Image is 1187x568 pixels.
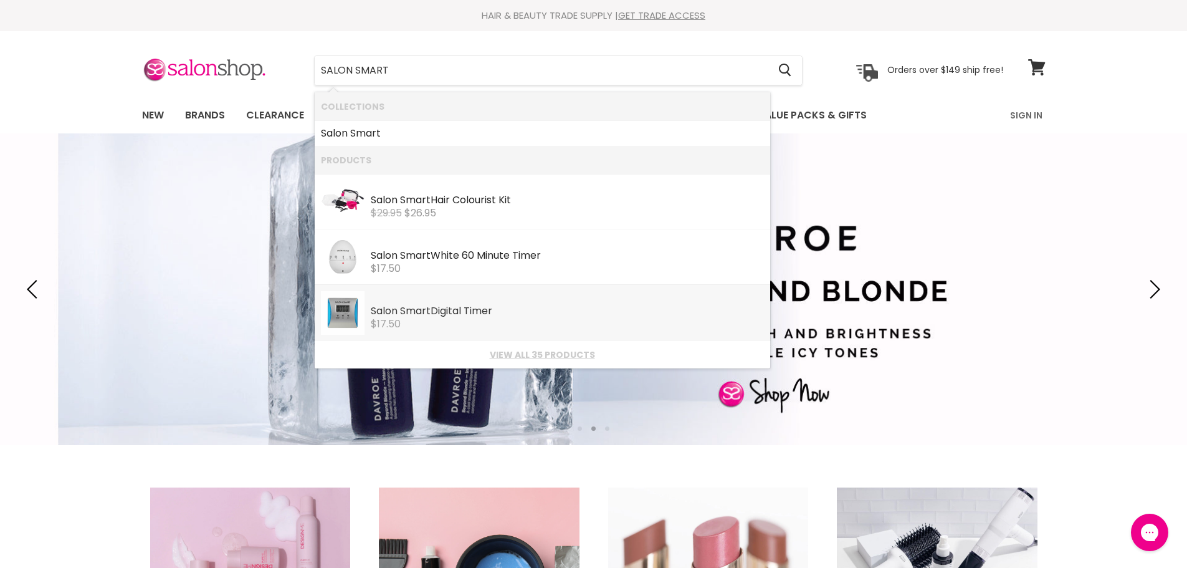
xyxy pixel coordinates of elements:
p: Orders over $149 ship free! [887,64,1003,75]
b: Smart [400,248,431,262]
b: Smart [400,193,431,207]
button: Previous [22,277,47,302]
nav: Main [126,97,1061,133]
input: Search [315,56,769,85]
li: Page dot 2 [591,426,596,431]
div: White 60 Minute Timer [371,250,764,263]
button: Search [769,56,802,85]
li: View All [315,340,770,368]
div: Digital Timer [371,306,764,319]
form: Product [314,55,803,85]
a: Brands [176,102,234,128]
a: GET TRADE ACCESS [618,9,705,22]
li: Products: Salon Smart Hair Colourist Kit [315,174,770,229]
img: 138113_200x.jpg [321,180,365,224]
li: Page dot 1 [578,426,582,431]
a: View all 35 products [321,350,764,360]
iframe: Gorgias live chat messenger [1125,509,1175,556]
b: Smart [350,126,381,140]
li: Products [315,146,770,174]
b: Salon [371,248,398,262]
span: $17.50 [371,317,401,331]
li: Products: Salon Smart White 60 Minute Timer [315,229,770,285]
s: $29.95 [371,206,402,220]
ul: Main menu [133,97,940,133]
img: 145007_200x.jpg [321,291,365,335]
li: Page dot 3 [605,426,609,431]
span: $26.95 [404,206,436,220]
b: Smart [400,304,431,318]
b: Salon [371,304,398,318]
b: Salon [371,193,398,207]
button: Next [1140,277,1165,302]
img: 145008_200x.jpg [321,236,365,279]
div: Hair Colourist Kit [371,195,764,208]
a: Value Packs & Gifts [748,102,876,128]
a: Sign In [1003,102,1050,128]
a: New [133,102,173,128]
li: Collections: Salon Smart [315,120,770,147]
div: HAIR & BEAUTY TRADE SUPPLY | [126,9,1061,22]
li: Collections [315,92,770,120]
b: Salon [321,126,348,140]
li: Products: Salon Smart Digital Timer [315,285,770,340]
span: $17.50 [371,261,401,276]
a: Clearance [237,102,313,128]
